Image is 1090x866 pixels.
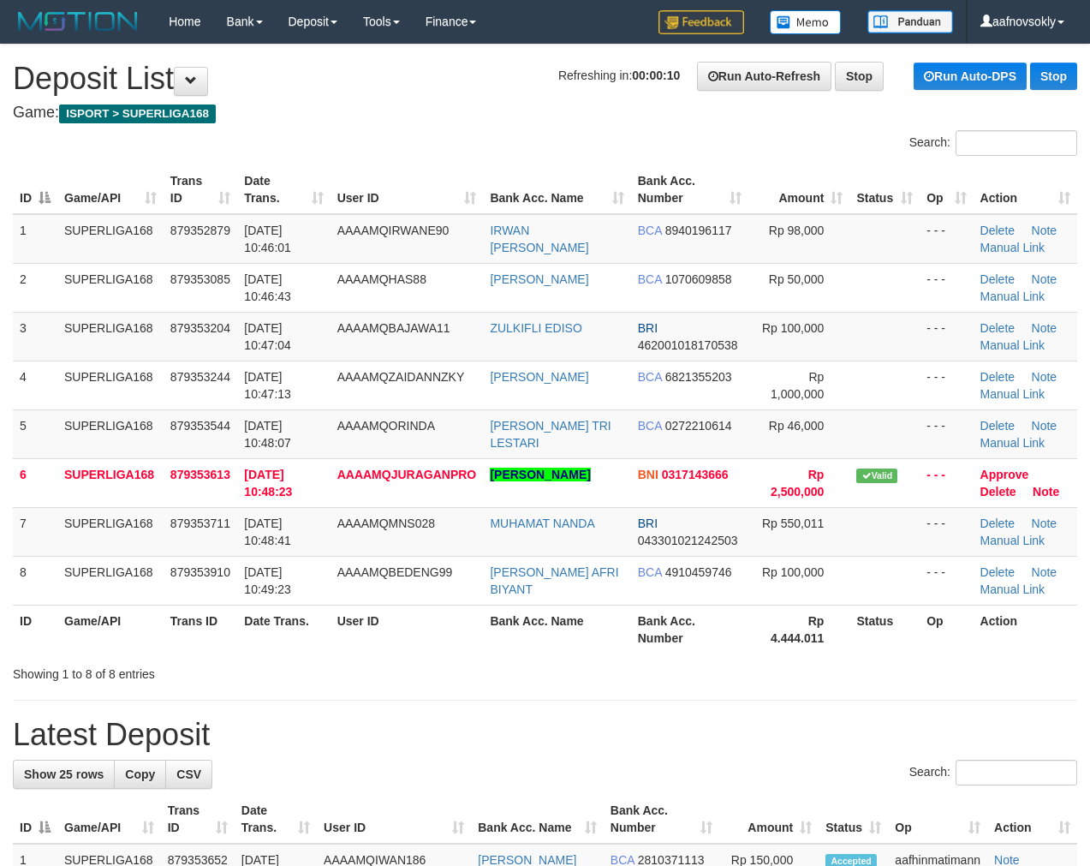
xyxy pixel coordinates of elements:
[170,419,230,433] span: 879353544
[235,795,317,844] th: Date Trans.: activate to sort column ascending
[697,62,831,91] a: Run Auto-Refresh
[762,517,824,530] span: Rp 550,011
[57,165,164,214] th: Game/API: activate to sort column ascending
[244,224,291,254] span: [DATE] 10:46:01
[13,214,57,264] td: 1
[57,361,164,409] td: SUPERLIGA168
[769,272,825,286] span: Rp 50,000
[244,321,291,352] span: [DATE] 10:47:04
[909,760,1077,785] label: Search:
[244,517,291,547] span: [DATE] 10:48:41
[665,370,732,384] span: Copy 6821355203 to clipboard
[176,767,201,781] span: CSV
[1032,370,1057,384] a: Note
[980,272,1015,286] a: Delete
[748,165,849,214] th: Amount: activate to sort column ascending
[920,165,973,214] th: Op: activate to sort column ascending
[632,69,680,82] strong: 00:00:10
[337,370,465,384] span: AAAAMQZAIDANNZKY
[337,321,450,335] span: AAAAMQBAJAWA11
[244,419,291,450] span: [DATE] 10:48:07
[909,130,1077,156] label: Search:
[164,165,238,214] th: Trans ID: activate to sort column ascending
[237,165,330,214] th: Date Trans.: activate to sort column ascending
[980,224,1015,237] a: Delete
[638,224,662,237] span: BCA
[638,565,662,579] span: BCA
[856,469,897,483] span: Valid transaction
[980,485,1016,499] a: Delete
[1032,517,1057,530] a: Note
[558,69,680,82] span: Refreshing in:
[771,468,824,499] span: Rp 2,500,000
[471,795,604,844] th: Bank Acc. Name: activate to sort column ascending
[57,605,164,654] th: Game/API
[170,272,230,286] span: 879353085
[849,605,920,654] th: Status
[771,370,824,401] span: Rp 1,000,000
[980,468,1029,481] a: Approve
[638,419,662,433] span: BCA
[57,312,164,361] td: SUPERLIGA168
[490,517,594,530] a: MUHAMAT NANDA
[337,468,477,481] span: AAAAMQJURAGANPRO
[337,224,450,237] span: AAAAMQIRWANE90
[748,605,849,654] th: Rp 4.444.011
[974,165,1077,214] th: Action: activate to sort column ascending
[13,263,57,312] td: 2
[920,507,973,556] td: - - -
[631,165,749,214] th: Bank Acc. Number: activate to sort column ascending
[13,760,115,789] a: Show 25 rows
[888,795,987,844] th: Op: activate to sort column ascending
[13,361,57,409] td: 4
[867,10,953,33] img: panduan.png
[57,458,164,507] td: SUPERLIGA168
[974,605,1077,654] th: Action
[662,468,729,481] span: Copy 0317143666 to clipboard
[770,10,842,34] img: Button%20Memo.svg
[13,507,57,556] td: 7
[914,63,1027,90] a: Run Auto-DPS
[244,272,291,303] span: [DATE] 10:46:43
[980,338,1045,352] a: Manual Link
[980,517,1015,530] a: Delete
[170,321,230,335] span: 879353204
[638,370,662,384] span: BCA
[490,565,618,596] a: [PERSON_NAME] AFRI BIYANT
[631,605,749,654] th: Bank Acc. Number
[819,795,888,844] th: Status: activate to sort column ascending
[665,419,732,433] span: Copy 0272210614 to clipboard
[762,321,824,335] span: Rp 100,000
[170,565,230,579] span: 879353910
[1030,63,1077,90] a: Stop
[920,361,973,409] td: - - -
[835,62,884,91] a: Stop
[337,419,435,433] span: AAAAMQORINDA
[980,387,1045,401] a: Manual Link
[337,565,453,579] span: AAAAMQBEDENG99
[980,241,1045,254] a: Manual Link
[769,419,825,433] span: Rp 46,000
[719,795,819,844] th: Amount: activate to sort column ascending
[13,312,57,361] td: 3
[490,224,588,254] a: IRWAN [PERSON_NAME]
[980,565,1015,579] a: Delete
[57,214,164,264] td: SUPERLIGA168
[13,605,57,654] th: ID
[13,9,143,34] img: MOTION_logo.png
[920,409,973,458] td: - - -
[980,436,1045,450] a: Manual Link
[658,10,744,34] img: Feedback.jpg
[483,165,630,214] th: Bank Acc. Name: activate to sort column ascending
[638,534,738,547] span: Copy 043301021242503 to clipboard
[59,105,216,123] span: ISPORT > SUPERLIGA168
[638,321,658,335] span: BRI
[170,517,230,530] span: 879353711
[57,507,164,556] td: SUPERLIGA168
[114,760,166,789] a: Copy
[244,565,291,596] span: [DATE] 10:49:23
[13,458,57,507] td: 6
[331,165,484,214] th: User ID: activate to sort column ascending
[331,605,484,654] th: User ID
[769,224,825,237] span: Rp 98,000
